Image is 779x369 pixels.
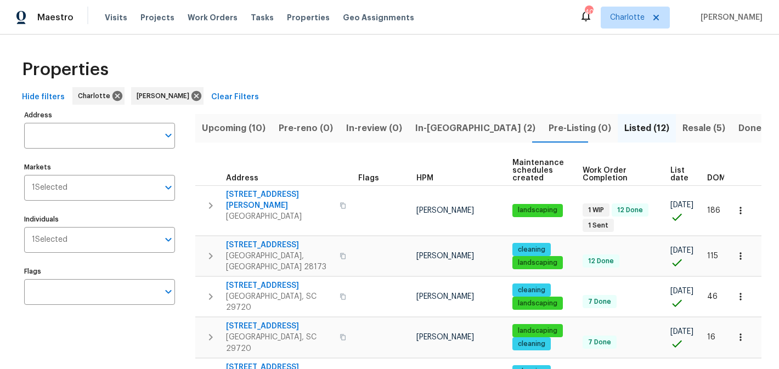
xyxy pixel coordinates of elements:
span: 1 WIP [584,206,608,215]
span: 7 Done [584,297,616,306]
span: cleaning [513,339,550,349]
span: 12 Done [613,206,647,215]
span: Maestro [37,12,74,23]
button: Open [161,284,176,299]
span: Hide filters [22,90,65,104]
span: [GEOGRAPHIC_DATA], [GEOGRAPHIC_DATA] 28173 [226,251,333,273]
div: 40 [585,7,592,18]
span: [DATE] [670,287,693,295]
span: Clear Filters [211,90,259,104]
button: Hide filters [18,87,69,107]
span: Address [226,174,258,182]
button: Open [161,232,176,247]
span: 186 [707,207,720,214]
span: [PERSON_NAME] [137,90,194,101]
span: [STREET_ADDRESS] [226,240,333,251]
button: Open [161,180,176,195]
span: [PERSON_NAME] [416,252,474,260]
span: 1 Selected [32,183,67,192]
label: Flags [24,268,175,275]
label: Markets [24,164,175,171]
span: 12 Done [584,257,618,266]
div: [PERSON_NAME] [131,87,204,105]
span: [DATE] [670,328,693,336]
span: landscaping [513,206,562,215]
span: Charlotte [78,90,115,101]
span: 7 Done [584,338,616,347]
span: 46 [707,293,718,300]
span: Work Order Completion [583,167,652,182]
span: In-[GEOGRAPHIC_DATA] (2) [415,121,535,136]
span: HPM [416,174,433,182]
span: Properties [287,12,330,23]
span: Geo Assignments [343,12,414,23]
span: [STREET_ADDRESS][PERSON_NAME] [226,189,333,211]
span: 16 [707,333,715,341]
span: Properties [22,64,109,75]
label: Address [24,112,175,118]
span: cleaning [513,245,550,254]
span: 1 Selected [32,235,67,245]
span: [DATE] [670,201,693,209]
span: [STREET_ADDRESS] [226,321,333,332]
span: Flags [358,174,379,182]
span: Resale (5) [682,121,725,136]
span: 1 Sent [584,221,613,230]
span: Maintenance schedules created [512,159,564,182]
span: [PERSON_NAME] [416,293,474,300]
button: Open [161,128,176,143]
label: Individuals [24,216,175,223]
span: [GEOGRAPHIC_DATA], SC 29720 [226,291,333,313]
span: Projects [140,12,174,23]
span: cleaning [513,286,550,295]
span: [STREET_ADDRESS] [226,280,333,291]
span: DOM [707,174,726,182]
span: [DATE] [670,247,693,254]
span: [GEOGRAPHIC_DATA] [226,211,333,222]
span: Charlotte [610,12,645,23]
button: Clear Filters [207,87,263,107]
span: In-review (0) [346,121,402,136]
span: Visits [105,12,127,23]
span: Pre-reno (0) [279,121,333,136]
span: [PERSON_NAME] [696,12,763,23]
span: landscaping [513,258,562,268]
span: Upcoming (10) [202,121,266,136]
span: Tasks [251,14,274,21]
span: [PERSON_NAME] [416,207,474,214]
span: Work Orders [188,12,238,23]
span: Listed (12) [624,121,669,136]
span: Pre-Listing (0) [549,121,611,136]
span: [PERSON_NAME] [416,333,474,341]
span: 115 [707,252,718,260]
span: landscaping [513,299,562,308]
span: [GEOGRAPHIC_DATA], SC 29720 [226,332,333,354]
span: landscaping [513,326,562,336]
div: Charlotte [72,87,125,105]
span: List date [670,167,688,182]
